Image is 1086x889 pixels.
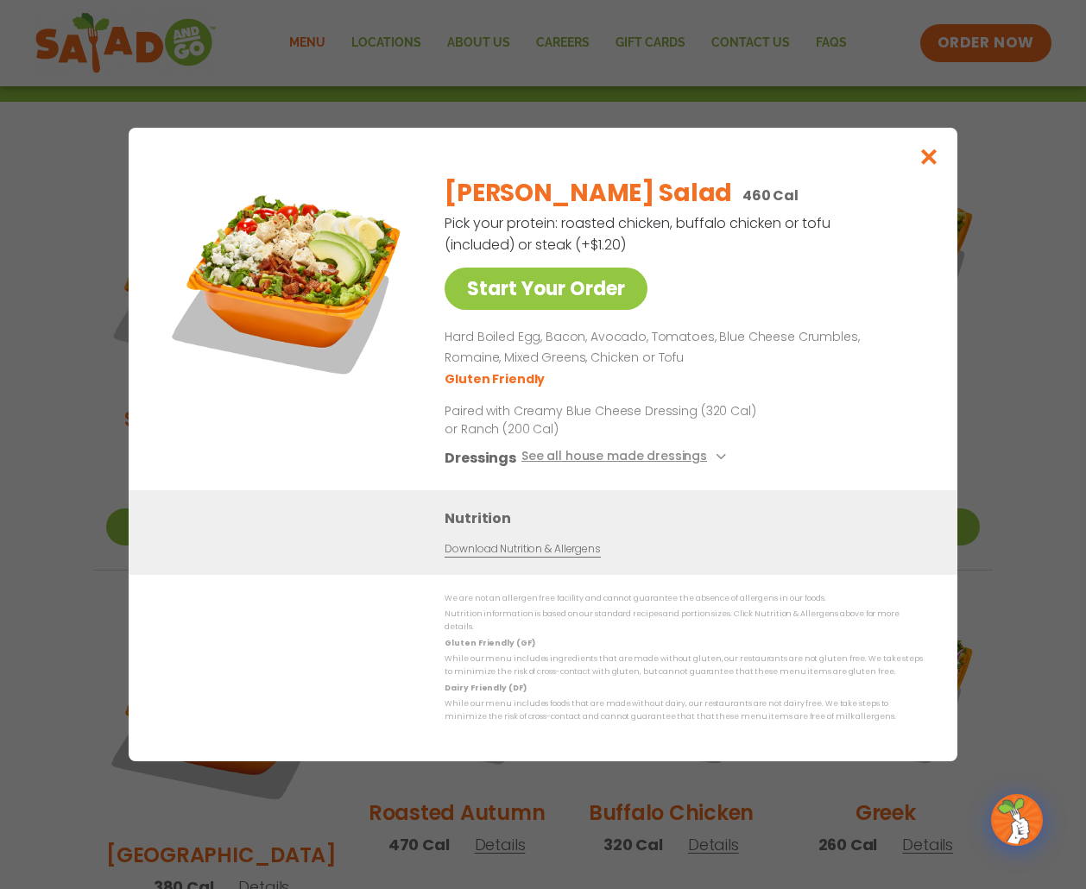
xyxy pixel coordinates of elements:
strong: Gluten Friendly (GF) [445,638,534,648]
a: Download Nutrition & Allergens [445,541,600,558]
p: 460 Cal [742,185,799,206]
p: Paired with Creamy Blue Cheese Dressing (320 Cal) or Ranch (200 Cal) [445,402,764,438]
li: Gluten Friendly [445,370,547,388]
img: wpChatIcon [993,796,1041,844]
button: Close modal [901,128,957,186]
a: Start Your Order [445,268,647,310]
p: We are not an allergen free facility and cannot guarantee the absence of allergens in our foods. [445,592,923,605]
strong: Dairy Friendly (DF) [445,683,526,693]
p: While our menu includes ingredients that are made without gluten, our restaurants are not gluten ... [445,653,923,679]
p: Hard Boiled Egg, Bacon, Avocado, Tomatoes, Blue Cheese Crumbles, Romaine, Mixed Greens, Chicken o... [445,327,916,369]
p: Nutrition information is based on our standard recipes and portion sizes. Click Nutrition & Aller... [445,608,923,634]
button: See all house made dressings [521,447,731,469]
p: Pick your protein: roasted chicken, buffalo chicken or tofu (included) or steak (+$1.20) [445,212,833,255]
h3: Dressings [445,447,516,469]
h3: Nutrition [445,508,931,529]
p: While our menu includes foods that are made without dairy, our restaurants are not dairy free. We... [445,697,923,724]
img: Featured product photo for Cobb Salad [167,162,409,404]
h2: [PERSON_NAME] Salad [445,175,732,211]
